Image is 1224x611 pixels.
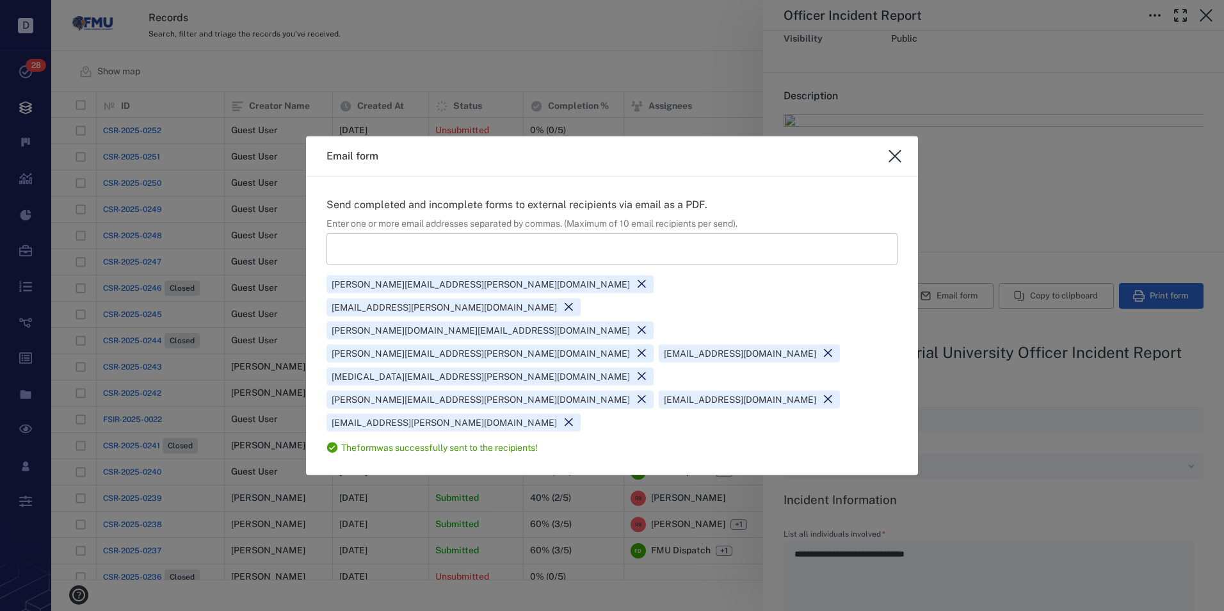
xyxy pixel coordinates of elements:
[326,368,654,386] div: [MEDICAL_DATA][EMAIL_ADDRESS][PERSON_NAME][DOMAIN_NAME]
[326,345,654,363] div: [PERSON_NAME][EMAIL_ADDRESS][PERSON_NAME][DOMAIN_NAME]
[326,197,898,213] p: Send completed and incomplete forms to external recipients via email as a PDF.
[326,322,654,339] div: [PERSON_NAME][DOMAIN_NAME][EMAIL_ADDRESS][DOMAIN_NAME]
[882,143,908,169] button: close
[10,10,408,22] body: Rich Text Area. Press ALT-0 for help.
[659,345,840,363] div: [EMAIL_ADDRESS][DOMAIN_NAME]
[326,149,378,164] h3: Email form
[326,298,581,316] div: [EMAIL_ADDRESS][PERSON_NAME][DOMAIN_NAME]
[326,442,538,455] p: The form was successfully sent to the recipients!
[29,9,55,20] span: Help
[659,391,840,409] div: [EMAIL_ADDRESS][DOMAIN_NAME]
[326,275,654,293] div: [PERSON_NAME][EMAIL_ADDRESS][PERSON_NAME][DOMAIN_NAME]
[326,218,898,231] div: Enter one or more email addresses separated by commas. (Maximum of 10 email recipients per send).
[326,391,654,409] div: [PERSON_NAME][EMAIL_ADDRESS][PERSON_NAME][DOMAIN_NAME]
[326,414,581,432] div: [EMAIL_ADDRESS][PERSON_NAME][DOMAIN_NAME]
